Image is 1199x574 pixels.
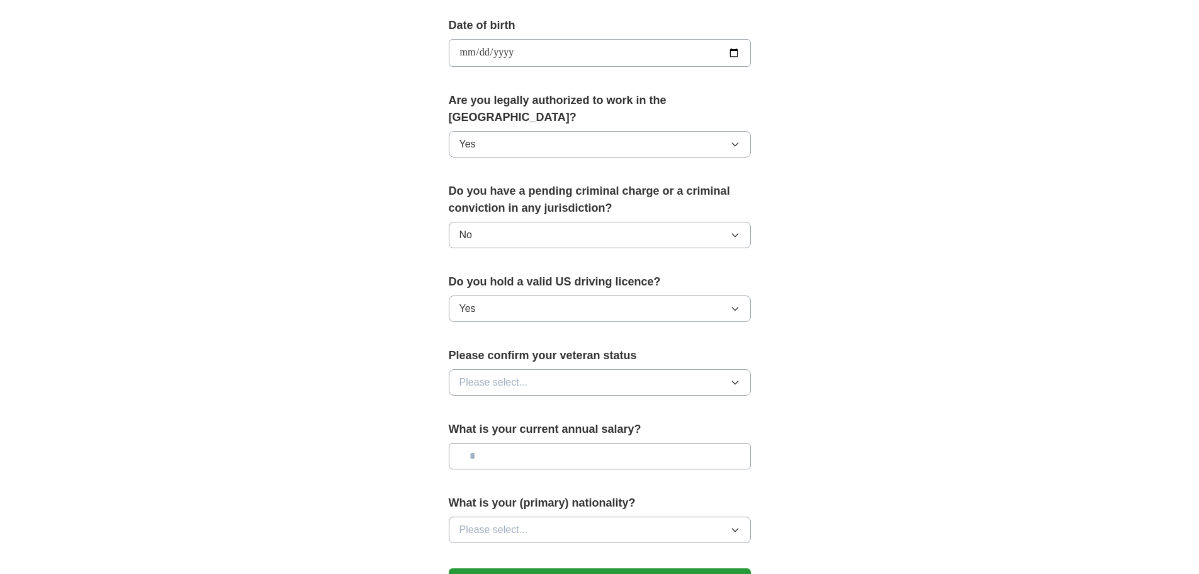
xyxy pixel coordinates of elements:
[449,421,751,438] label: What is your current annual salary?
[459,375,528,390] span: Please select...
[449,222,751,248] button: No
[449,92,751,126] label: Are you legally authorized to work in the [GEOGRAPHIC_DATA]?
[449,517,751,543] button: Please select...
[449,273,751,290] label: Do you hold a valid US driving licence?
[449,347,751,364] label: Please confirm your veteran status
[449,495,751,512] label: What is your (primary) nationality?
[459,137,476,152] span: Yes
[449,296,751,322] button: Yes
[459,227,472,243] span: No
[449,17,751,34] label: Date of birth
[449,183,751,217] label: Do you have a pending criminal charge or a criminal conviction in any jurisdiction?
[449,131,751,158] button: Yes
[459,301,476,316] span: Yes
[449,369,751,396] button: Please select...
[459,522,528,537] span: Please select...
